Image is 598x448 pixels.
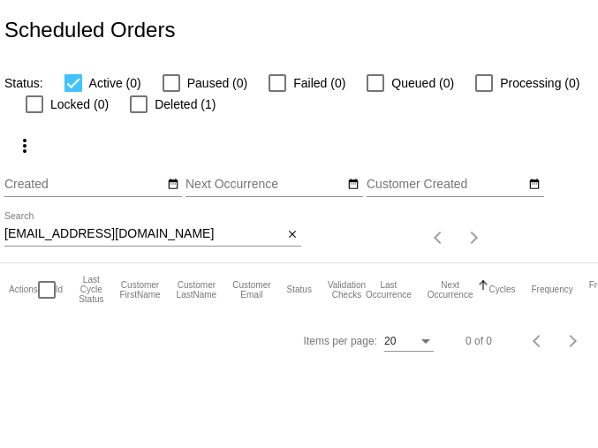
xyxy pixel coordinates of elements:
[366,280,412,300] button: Change sorting for LastOccurrenceUtc
[287,285,312,295] button: Change sorting for Status
[328,263,366,316] mat-header-cell: Validation Checks
[556,323,591,359] button: Next page
[421,220,457,255] button: Previous page
[187,72,247,94] span: Paused (0)
[428,280,473,300] button: Change sorting for NextOccurrenceUtc
[500,72,579,94] span: Processing (0)
[391,72,454,94] span: Queued (0)
[531,285,572,295] button: Change sorting for Frequency
[286,228,299,242] mat-icon: close
[232,280,270,300] button: Change sorting for CustomerEmail
[56,285,63,295] button: Change sorting for Id
[9,263,38,316] mat-header-cell: Actions
[466,335,492,347] div: 0 of 0
[293,72,345,94] span: Failed (0)
[520,323,556,359] button: Previous page
[14,135,35,156] mat-icon: more_vert
[155,94,216,115] span: Deleted (1)
[119,280,160,300] button: Change sorting for CustomerFirstName
[283,225,301,244] button: Clear
[50,94,109,115] span: Locked (0)
[4,76,43,90] span: Status:
[89,72,141,94] span: Active (0)
[167,178,179,192] mat-icon: date_range
[384,336,434,348] mat-select: Items per page:
[185,178,344,192] input: Next Occurrence
[528,178,541,192] mat-icon: date_range
[177,280,217,300] button: Change sorting for CustomerLastName
[347,178,360,192] mat-icon: date_range
[457,220,492,255] button: Next page
[4,178,163,192] input: Created
[367,178,526,192] input: Customer Created
[4,227,283,241] input: Search
[304,335,377,347] div: Items per page:
[384,335,396,347] span: 20
[79,275,103,304] button: Change sorting for LastProcessingCycleId
[4,18,175,42] h2: Scheduled Orders
[488,285,515,295] button: Change sorting for Cycles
